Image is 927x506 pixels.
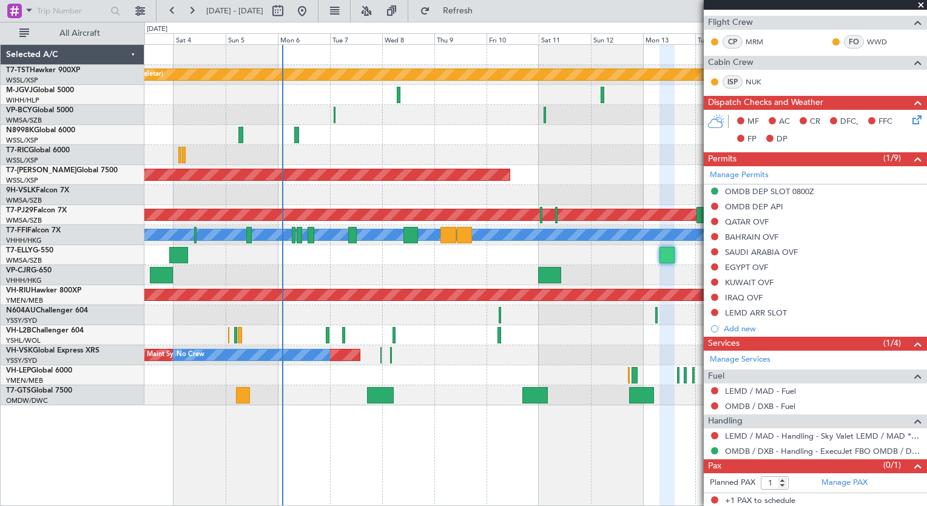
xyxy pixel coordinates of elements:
[725,308,787,318] div: LEMD ARR SLOT
[725,247,798,257] div: SAUDI ARABIA OVF
[746,76,773,87] a: NUK
[6,347,33,354] span: VH-VSK
[6,236,42,245] a: VHHH/HKG
[6,347,99,354] a: VH-VSKGlobal Express XRS
[226,33,278,44] div: Sun 5
[330,33,382,44] div: Tue 7
[723,35,743,49] div: CP
[695,33,747,44] div: Tue 14
[724,323,921,334] div: Add new
[6,107,73,114] a: VP-BCYGlobal 5000
[844,35,864,49] div: FO
[710,477,755,489] label: Planned PAX
[6,396,48,405] a: OMDW/DWC
[6,167,76,174] span: T7-[PERSON_NAME]
[867,36,894,47] a: WWD
[147,24,167,35] div: [DATE]
[174,33,226,44] div: Sat 4
[6,196,42,205] a: WMSA/SZB
[725,217,769,227] div: QATAR OVF
[121,33,174,44] div: Fri 3
[414,1,487,21] button: Refresh
[6,127,34,134] span: N8998K
[643,33,695,44] div: Mon 13
[6,87,33,94] span: M-JGVJ
[878,116,892,128] span: FFC
[6,276,42,285] a: VHHH/HKG
[6,247,33,254] span: T7-ELLY
[725,186,814,197] div: OMDB DEP SLOT 0800Z
[206,5,263,16] span: [DATE] - [DATE]
[777,133,787,146] span: DP
[725,232,778,242] div: BAHRAIN OVF
[6,67,80,74] a: T7-TSTHawker 900XP
[6,287,81,294] a: VH-RIUHawker 800XP
[6,367,31,374] span: VH-LEP
[6,156,38,165] a: WSSL/XSP
[434,33,487,44] div: Thu 9
[6,67,30,74] span: T7-TST
[6,376,43,385] a: YMEN/MEB
[883,459,901,471] span: (0/1)
[747,133,757,146] span: FP
[779,116,790,128] span: AC
[6,267,52,274] a: VP-CJRG-650
[6,387,31,394] span: T7-GTS
[6,247,53,254] a: T7-ELLYG-550
[6,227,27,234] span: T7-FFI
[6,256,42,265] a: WMSA/SZB
[6,136,38,145] a: WSSL/XSP
[6,307,88,314] a: N604AUChallenger 604
[6,327,84,334] a: VH-L2BChallenger 604
[6,287,31,294] span: VH-RIU
[810,116,820,128] span: CR
[708,414,743,428] span: Handling
[539,33,591,44] div: Sat 11
[821,477,868,489] a: Manage PAX
[725,277,774,288] div: KUWAIT OVF
[725,446,921,456] a: OMDB / DXB - Handling - ExecuJet FBO OMDB / DXB
[710,169,769,181] a: Manage Permits
[6,316,37,325] a: YSSY/SYD
[6,207,67,214] a: T7-PJ29Falcon 7X
[725,401,795,411] a: OMDB / DXB - Fuel
[6,296,43,305] a: YMEN/MEB
[591,33,643,44] div: Sun 12
[6,96,39,105] a: WIHH/HLP
[382,33,434,44] div: Wed 8
[6,187,69,194] a: 9H-VSLKFalcon 7X
[6,227,61,234] a: T7-FFIFalcon 7X
[708,16,753,30] span: Flight Crew
[6,107,32,114] span: VP-BCY
[6,216,42,225] a: WMSA/SZB
[6,147,29,154] span: T7-RIC
[883,152,901,164] span: (1/9)
[433,7,484,15] span: Refresh
[708,152,737,166] span: Permits
[6,336,41,345] a: YSHL/WOL
[6,267,31,274] span: VP-CJR
[487,33,539,44] div: Fri 10
[725,201,783,212] div: OMDB DEP API
[6,356,37,365] a: YSSY/SYD
[32,29,128,38] span: All Aircraft
[723,75,743,89] div: ISP
[6,367,72,374] a: VH-LEPGlobal 6000
[6,187,36,194] span: 9H-VSLK
[725,431,921,441] a: LEMD / MAD - Handling - Sky Valet LEMD / MAD **MY HANDLING**
[725,262,768,272] div: EGYPT OVF
[6,127,75,134] a: N8998KGlobal 6000
[13,24,132,43] button: All Aircraft
[710,354,770,366] a: Manage Services
[6,176,38,185] a: WSSL/XSP
[6,207,33,214] span: T7-PJ29
[6,76,38,85] a: WSSL/XSP
[708,369,724,383] span: Fuel
[177,346,204,364] div: No Crew
[6,116,42,125] a: WMSA/SZB
[37,2,107,20] input: Trip Number
[6,387,72,394] a: T7-GTSGlobal 7500
[708,337,740,351] span: Services
[6,307,36,314] span: N604AU
[6,147,70,154] a: T7-RICGlobal 6000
